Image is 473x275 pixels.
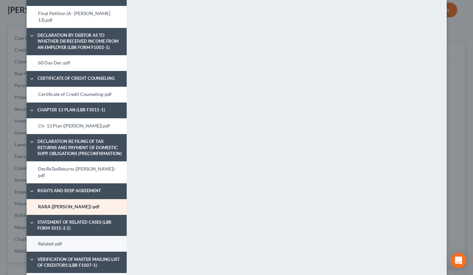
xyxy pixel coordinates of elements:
a: Declaration RE Filing of Tax Returns and Payment of Domestic Supp. Obligations (Preconfirmation) [27,134,127,161]
a: Certificate of Credit Counseling [27,71,127,87]
a: Rights and Resp Agreement [27,183,127,199]
a: Chapter 13 Plan (LBR F3015-1) [27,103,127,118]
a: Declaration by Debtor as to Whether Db Received Income From an Employer (LBR Form F1002-1) [27,28,127,55]
span: Declaration by Debtor as to Whether Db Received Income From an Employer (LBR Form F1002-1) [34,32,127,51]
a: Ch- 13 Plan ([PERSON_NAME]).pdf [27,118,127,134]
a: RARA ([PERSON_NAME])-pdf [27,199,127,215]
span: Rights and Resp Agreement [34,188,127,194]
span: Verification of Master Mailing List of Creditors (LBR F1007-1) [34,256,127,268]
a: Verification of Master Mailing List of Creditors (LBR F1007-1) [27,252,127,273]
span: Declaration RE Filing of Tax Returns and Payment of Domestic Supp. Obligations (Preconfirmation) [34,138,127,157]
a: Statement of Related Cases (LBR Form 1015-2.1) [27,215,127,236]
span: Certificate of Credit Counseling [34,75,127,82]
iframe: <object ng-attr-data='[URL][DOMAIN_NAME]' type='application/pdf' width='100%' height='800px'></ob... [149,6,431,269]
a: Certificate of Credit Counseling-pdf [27,87,127,103]
a: Related-pdf [27,236,127,252]
a: Final Petition (A- [PERSON_NAME] 13).pdf [27,6,127,28]
span: Chapter 13 Plan (LBR F3015-1) [34,107,127,113]
div: Open Intercom Messenger [451,253,466,268]
a: DecReTaxReturns ([PERSON_NAME])-pdf [27,161,127,183]
span: Statement of Related Cases (LBR Form 1015-2.1) [34,219,127,231]
a: 60 Day Dec-pdf [27,55,127,71]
